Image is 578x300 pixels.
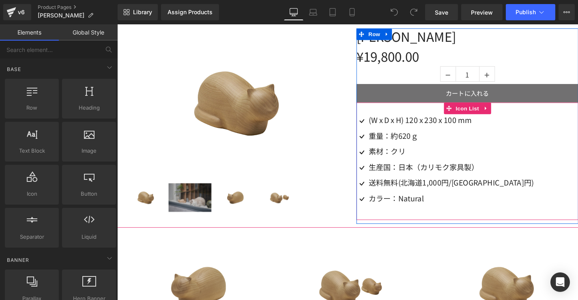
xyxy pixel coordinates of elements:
a: Expand / Collapse [382,82,393,94]
p: 素材：クリ [264,127,438,139]
div: Open Intercom Messenger [550,272,570,292]
span: [PERSON_NAME] [38,12,84,19]
img: Koubako Neko [7,167,52,197]
p: 重量：約620ｇ [264,111,438,123]
p: カラー：Natural [264,177,438,189]
span: Banner [6,256,30,264]
div: v6 [16,7,26,17]
span: Heading [64,104,114,112]
span: Text Block [7,147,56,155]
span: Library [133,9,152,16]
a: Desktop [284,4,303,20]
a: Laptop [303,4,323,20]
span: Button [64,190,114,198]
a: Mobile [342,4,362,20]
a: Expand / Collapse [278,4,289,16]
button: カートに入れる [251,63,485,82]
a: Preview [461,4,503,20]
span: (W x D x H) 120 x 230 x 100 mm [264,95,373,106]
img: Koubako Neko [6,4,239,160]
a: v6 [3,4,31,20]
a: Tablet [323,4,342,20]
span: Publish [516,9,536,15]
button: Undo [386,4,402,20]
img: Koubako Neko [148,167,193,197]
p: 生産国：日本（カリモク家具製） [264,144,438,156]
img: Koubako Neko [54,167,99,197]
p: 送料無料(北海道1,000円/[GEOGRAPHIC_DATA]円) [264,160,438,172]
span: Row [262,4,278,16]
span: Separator [7,233,56,241]
img: Koubako Neko [101,167,146,197]
span: カートに入れる [346,67,391,77]
a: Product Pages [38,4,118,11]
span: Image [64,147,114,155]
span: Icon [7,190,56,198]
span: Preview [471,8,493,17]
a: Global Style [59,24,118,41]
button: Redo [406,4,422,20]
span: ¥19,800.00 [251,23,317,44]
span: Base [6,65,22,73]
span: Save [435,8,448,17]
a: New Library [118,4,158,20]
span: Icon List [354,82,382,94]
span: Row [7,104,56,112]
button: Publish [506,4,555,20]
button: More [559,4,575,20]
a: [PERSON_NAME] [251,4,356,22]
span: Liquid [64,233,114,241]
div: Assign Products [168,9,213,15]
